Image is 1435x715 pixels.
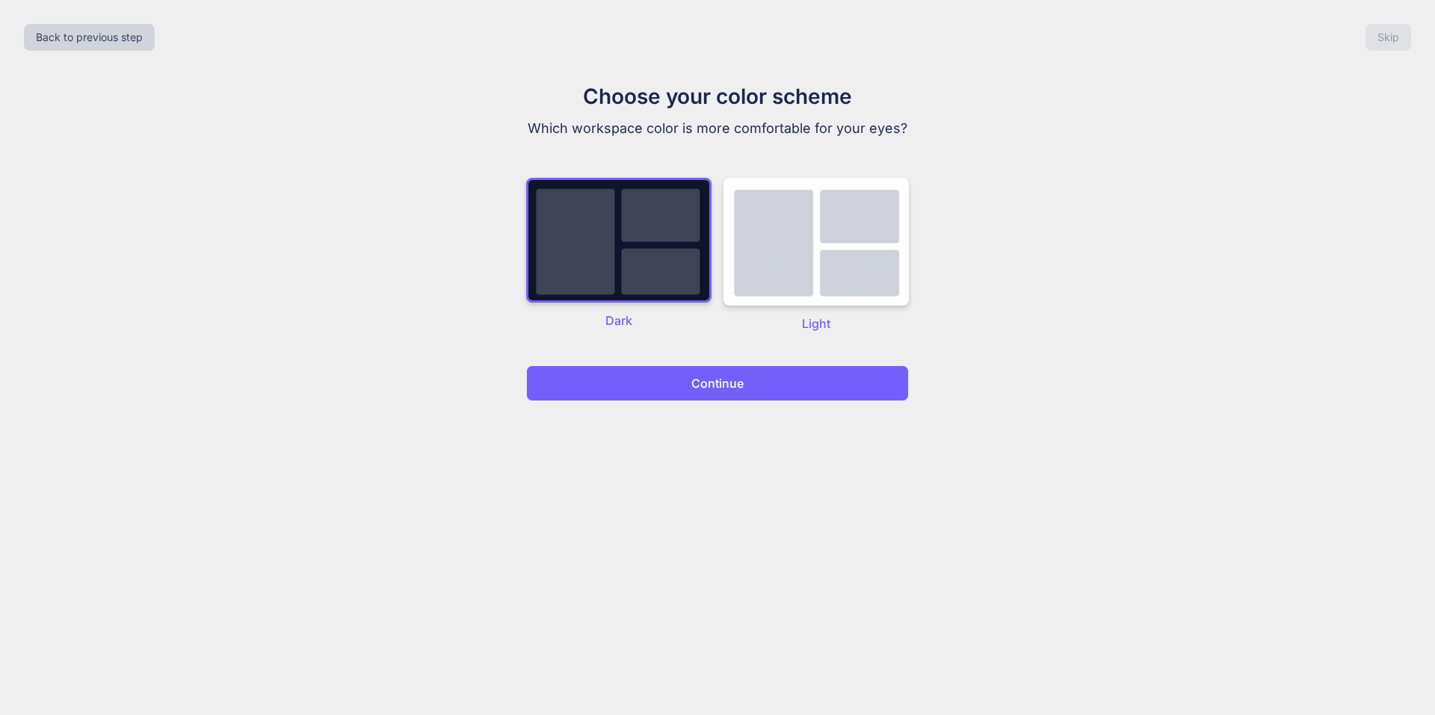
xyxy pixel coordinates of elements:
img: dark [526,178,712,303]
img: dark [723,178,909,306]
p: Continue [691,374,744,392]
button: Back to previous step [24,24,155,51]
h1: Choose your color scheme [466,81,969,112]
button: Continue [526,365,909,401]
p: Dark [526,312,712,329]
button: Skip [1365,24,1411,51]
p: Which workspace color is more comfortable for your eyes? [466,118,969,139]
p: Light [723,315,909,332]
